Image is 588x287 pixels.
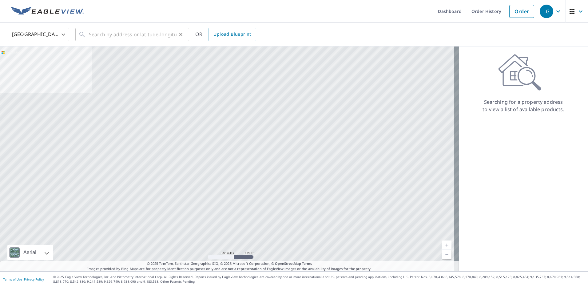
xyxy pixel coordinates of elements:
[89,26,177,43] input: Search by address or latitude-longitude
[275,261,301,266] a: OpenStreetMap
[177,30,185,39] button: Clear
[3,277,44,281] p: |
[442,241,451,250] a: Current Level 5, Zoom In
[3,277,22,281] a: Terms of Use
[8,26,69,43] div: [GEOGRAPHIC_DATA]
[302,261,312,266] a: Terms
[209,28,256,41] a: Upload Blueprint
[482,98,565,113] p: Searching for a property address to view a list of available products.
[442,250,451,259] a: Current Level 5, Zoom Out
[509,5,534,18] a: Order
[540,5,553,18] div: LG
[22,245,38,260] div: Aerial
[53,275,585,284] p: © 2025 Eagle View Technologies, Inc. and Pictometry International Corp. All Rights Reserved. Repo...
[7,245,53,260] div: Aerial
[195,28,256,41] div: OR
[147,261,312,266] span: © 2025 TomTom, Earthstar Geographics SIO, © 2025 Microsoft Corporation, ©
[213,30,251,38] span: Upload Blueprint
[11,7,84,16] img: EV Logo
[24,277,44,281] a: Privacy Policy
